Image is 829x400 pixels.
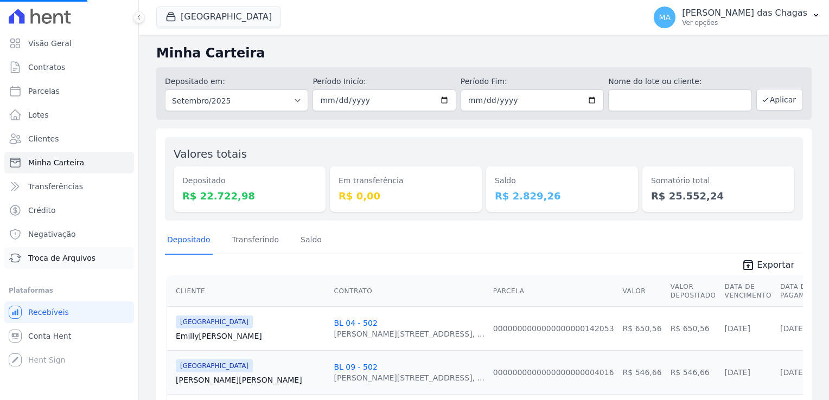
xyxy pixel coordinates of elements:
[4,199,134,221] a: Crédito
[334,363,377,371] a: BL 09 - 502
[651,189,786,203] dd: R$ 25.552,24
[329,276,488,307] th: Contrato
[495,189,629,203] dd: R$ 2.829,26
[176,375,325,385] a: [PERSON_NAME][PERSON_NAME]
[489,276,618,307] th: Parcela
[28,133,59,144] span: Clientes
[4,33,134,54] a: Visão Geral
[493,324,614,333] a: 0000000000000000000142053
[742,259,755,272] i: unarchive
[176,359,253,372] span: [GEOGRAPHIC_DATA]
[4,128,134,150] a: Clientes
[28,157,84,168] span: Minha Carteira
[334,328,484,339] div: [PERSON_NAME][STREET_ADDRESS], ...
[156,7,281,27] button: [GEOGRAPHIC_DATA]
[608,76,751,87] label: Nome do lote ou cliente:
[182,175,317,186] dt: Depositado
[9,284,130,297] div: Plataformas
[757,259,794,272] span: Exportar
[28,205,56,216] span: Crédito
[682,18,807,27] p: Ver opções
[28,86,60,96] span: Parcelas
[4,104,134,126] a: Lotes
[666,276,720,307] th: Valor Depositado
[682,8,807,18] p: [PERSON_NAME] das Chagas
[313,76,456,87] label: Período Inicío:
[28,253,95,263] span: Troca de Arquivos
[334,319,377,327] a: BL 04 - 502
[28,38,72,49] span: Visão Geral
[651,175,786,186] dt: Somatório total
[28,62,65,73] span: Contratos
[4,325,134,347] a: Conta Hent
[495,175,629,186] dt: Saldo
[4,223,134,245] a: Negativação
[645,2,829,33] button: MA [PERSON_NAME] das Chagas Ver opções
[176,315,253,328] span: [GEOGRAPHIC_DATA]
[167,276,329,307] th: Cliente
[174,147,247,160] label: Valores totais
[182,189,317,203] dd: R$ 22.722,98
[334,372,484,383] div: [PERSON_NAME][STREET_ADDRESS], ...
[339,189,473,203] dd: R$ 0,00
[4,301,134,323] a: Recebíveis
[28,307,69,318] span: Recebíveis
[756,89,803,111] button: Aplicar
[659,14,671,21] span: MA
[618,276,666,307] th: Valor
[493,368,614,377] a: 0000000000000000000004016
[666,306,720,350] td: R$ 650,56
[165,77,225,86] label: Depositado em:
[4,152,134,173] a: Minha Carteira
[780,324,806,333] a: [DATE]
[776,276,828,307] th: Data de Pagamento
[733,259,803,274] a: unarchive Exportar
[618,306,666,350] td: R$ 650,56
[725,324,750,333] a: [DATE]
[298,227,324,255] a: Saldo
[725,368,750,377] a: [DATE]
[156,43,812,63] h2: Minha Carteira
[4,80,134,102] a: Parcelas
[618,350,666,394] td: R$ 546,66
[4,247,134,269] a: Troca de Arquivos
[165,227,213,255] a: Depositado
[339,175,473,186] dt: Em transferência
[666,350,720,394] td: R$ 546,66
[28,181,83,192] span: Transferências
[461,76,604,87] label: Período Fim:
[176,331,325,341] a: Emilly[PERSON_NAME]
[230,227,282,255] a: Transferindo
[4,176,134,197] a: Transferências
[720,276,776,307] th: Data de Vencimento
[4,56,134,78] a: Contratos
[780,368,806,377] a: [DATE]
[28,229,76,240] span: Negativação
[28,331,71,341] span: Conta Hent
[28,109,49,120] span: Lotes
